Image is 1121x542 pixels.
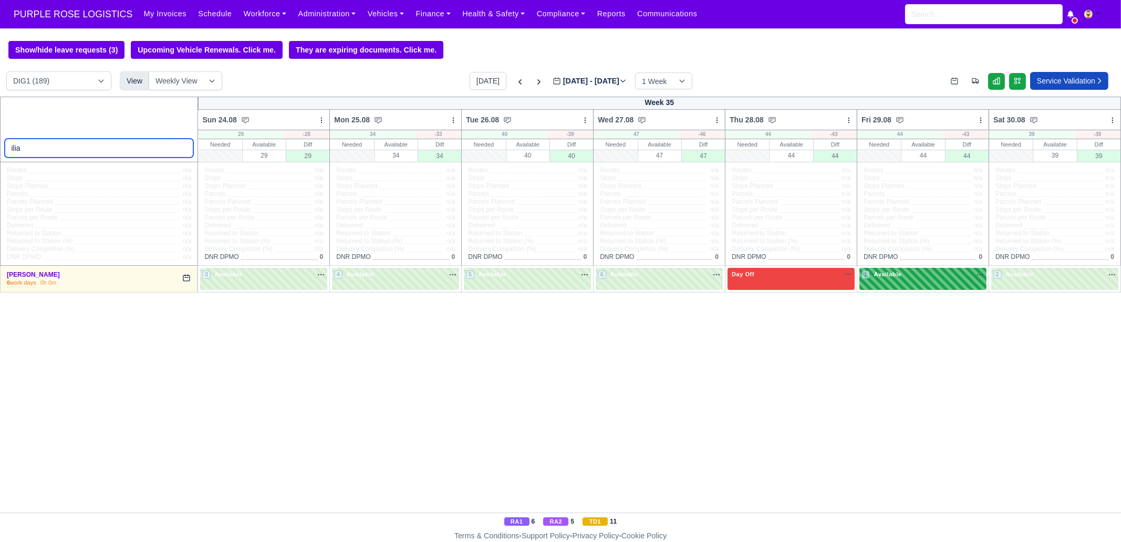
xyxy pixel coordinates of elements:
[1077,139,1120,150] div: Diff
[995,182,1036,190] span: Stops Planned
[204,166,224,174] span: Routes
[204,245,272,253] span: Delivery Completion (%)
[710,174,719,182] span: n/a
[1105,166,1114,174] span: n/a
[979,253,982,260] span: 0
[631,4,703,24] a: Communications
[336,198,382,206] span: Parcels Planned
[861,114,891,125] span: Fri 29.08
[814,139,857,150] div: Diff
[120,71,149,90] div: View
[243,139,286,150] div: Available
[506,150,549,161] div: 40
[725,139,769,150] div: Needed
[336,237,402,245] span: Returned to Station (%)
[578,182,587,190] span: n/a
[1110,253,1114,260] span: 0
[1077,150,1120,162] div: 39
[1030,72,1108,90] a: Service Validation
[638,150,681,161] div: 47
[584,253,587,260] span: 0
[621,531,667,540] a: Cookie Policy
[864,237,929,245] span: Returned to Station (%)
[995,214,1046,222] span: Parcels per Route
[600,253,634,261] span: DNR DPMO
[864,190,885,198] span: Parcels
[993,114,1025,125] span: Sat 30.08
[468,198,514,206] span: Parcels Planned
[466,114,499,125] span: Tue 26.08
[578,214,587,221] span: n/a
[995,174,1012,182] span: Stops
[506,139,549,150] div: Available
[857,139,901,150] div: Needed
[447,206,455,213] span: n/a
[7,230,61,237] span: Returned to Station
[466,270,474,279] span: 5
[7,198,53,206] span: Parcels Planned
[204,174,221,182] span: Stops
[864,245,931,253] span: Delivery Completion (%)
[410,4,456,24] a: Finance
[946,150,989,162] div: 44
[842,222,850,229] span: n/a
[594,130,679,139] div: 47
[864,230,918,237] span: Returned to Station
[183,190,192,197] span: n/a
[336,253,370,261] span: DNR DPMO
[842,190,850,197] span: n/a
[993,270,1002,279] span: 2
[532,517,535,526] strong: 6
[456,4,531,24] a: Health & Safety
[973,206,982,213] span: n/a
[292,4,361,24] a: Administration
[732,245,800,253] span: Delivery Completion (%)
[1105,214,1114,221] span: n/a
[598,270,606,279] span: 6
[600,230,654,237] span: Returned to Station
[40,279,57,287] div: 0h 0m
[315,182,324,190] span: n/a
[204,206,250,214] span: Stops per Route
[531,4,591,24] a: Compliance
[468,214,518,222] span: Parcels per Route
[1105,237,1114,245] span: n/a
[7,214,57,222] span: Parcels per Route
[842,198,850,205] span: n/a
[1033,139,1076,150] div: Available
[7,279,10,286] strong: 6
[7,253,41,261] span: DNR DPMO
[183,222,192,229] span: n/a
[710,198,719,205] span: n/a
[315,174,324,182] span: n/a
[995,190,1016,198] span: Parcels
[864,253,898,261] span: DNR DPMO
[183,174,192,182] span: n/a
[315,190,324,197] span: n/a
[857,130,942,139] div: 44
[715,253,719,260] span: 0
[732,230,786,237] span: Returned to Station
[995,237,1061,245] span: Returned to Station (%)
[995,166,1015,174] span: Routes
[710,230,719,237] span: n/a
[732,174,748,182] span: Stops
[995,198,1041,206] span: Parcels Planned
[447,182,455,190] span: n/a
[470,72,506,90] button: [DATE]
[550,150,593,162] div: 40
[8,4,138,25] a: PURPLE ROSE LOGISTICS
[7,279,36,287] div: work days
[243,150,286,161] div: 29
[732,166,752,174] span: Routes
[973,214,982,221] span: n/a
[454,531,519,540] a: Terms & Conditions
[901,150,944,161] div: 44
[468,237,534,245] span: Returned to Station (%)
[330,130,415,139] div: 34
[842,174,850,182] span: n/a
[578,166,587,174] span: n/a
[573,531,619,540] a: Privacy Policy
[468,174,484,182] span: Stops
[315,198,324,205] span: n/a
